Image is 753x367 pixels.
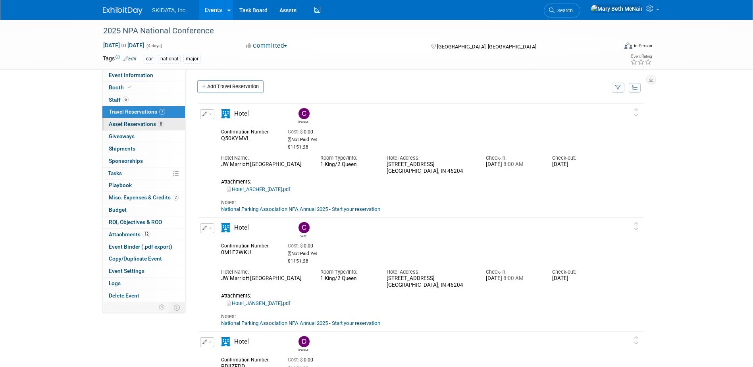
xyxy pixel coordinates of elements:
[221,135,250,141] span: Q50KYMVL
[552,275,607,282] div: [DATE]
[297,108,310,124] div: Christopher Archer
[634,108,638,116] i: Click and drag to move item
[103,42,144,49] span: [DATE] [DATE]
[555,8,573,14] span: Search
[109,84,133,91] span: Booth
[544,4,580,17] a: Search
[109,280,121,286] span: Logs
[634,43,652,49] div: In-Person
[183,55,201,63] div: major
[109,145,135,152] span: Shipments
[502,275,524,281] span: 8:00 AM
[591,4,643,13] img: Mary Beth McNair
[387,161,474,175] div: [STREET_ADDRESS] [GEOGRAPHIC_DATA], IN 46204
[221,179,607,185] div: Attachments:
[387,155,474,162] div: Hotel Address:
[288,357,304,363] span: Cost: $
[486,268,540,276] div: Check-in:
[221,127,276,135] div: Confirmation Number:
[221,241,276,249] div: Confirmation Number:
[102,106,185,118] a: Travel Reservations7
[158,121,164,127] span: 8
[299,336,310,347] img: Damon Kessler
[102,216,185,228] a: ROI, Objectives & ROO
[288,129,304,135] span: Cost: $
[486,275,540,282] div: [DATE]
[102,82,185,94] a: Booth
[123,97,129,102] span: 6
[552,155,607,162] div: Check-out:
[102,204,185,216] a: Budget
[109,182,132,188] span: Playbook
[109,207,127,213] span: Budget
[102,290,185,302] a: Delete Event
[143,231,150,237] span: 12
[108,170,122,176] span: Tasks
[123,56,137,62] a: Edit
[234,224,249,231] span: Hotel
[288,357,316,363] span: 0.00
[571,41,653,53] div: Event Format
[288,258,574,264] div: $1151.28
[288,243,316,249] span: 0.00
[624,42,632,49] img: Format-Inperson.png
[109,97,129,103] span: Staff
[320,161,375,168] div: 1 King/2 Queen
[159,109,165,115] span: 7
[109,158,143,164] span: Sponsorships
[102,180,185,191] a: Playbook
[103,7,143,15] img: ExhibitDay
[502,161,524,167] span: 8:00 AM
[486,155,540,162] div: Check-in:
[243,42,290,50] button: Committed
[152,7,187,14] span: SKIDATA, Inc.
[127,85,131,89] i: Booth reservation complete
[320,275,375,282] div: 1 King/2 Queen
[299,233,308,238] div: Carly Jansen
[102,241,185,253] a: Event Binder (.pdf export)
[102,131,185,143] a: Giveaways
[299,347,308,352] div: Damon Kessler
[146,43,162,48] span: (4 days)
[109,72,153,78] span: Event Information
[227,300,290,306] a: Hotel_JANSEN_[DATE].pdf
[486,161,540,168] div: [DATE]
[103,54,137,64] td: Tags
[102,265,185,277] a: Event Settings
[102,143,185,155] a: Shipments
[221,293,607,299] div: Attachments:
[299,119,308,124] div: Christopher Archer
[169,302,185,313] td: Toggle Event Tabs
[221,109,230,118] i: Hotel
[109,268,144,274] span: Event Settings
[552,268,607,276] div: Check-out:
[615,85,621,91] i: Filter by Traveler
[120,42,127,48] span: to
[299,222,310,233] img: Carly Jansen
[288,243,304,249] span: Cost: $
[102,155,185,167] a: Sponsorships
[634,222,638,230] i: Click and drag to move item
[109,243,172,250] span: Event Binder (.pdf export)
[320,155,375,162] div: Room Type/Info:
[288,251,574,257] div: Not Paid Yet
[197,80,264,93] a: Add Travel Reservation
[630,54,652,58] div: Event Rating
[102,94,185,106] a: Staff6
[155,302,169,313] td: Personalize Event Tab Strip
[297,222,310,238] div: Carly Jansen
[221,155,308,162] div: Hotel Name:
[109,108,165,115] span: Travel Reservations
[221,223,230,232] i: Hotel
[288,144,574,150] div: $1151.28
[102,278,185,290] a: Logs
[221,313,607,320] div: Notes:
[387,268,474,276] div: Hotel Address:
[102,70,185,81] a: Event Information
[634,336,638,344] i: Click and drag to move item
[102,253,185,265] a: Copy/Duplicate Event
[227,186,290,192] a: Hotel_ARCHER_[DATE].pdf
[109,194,179,201] span: Misc. Expenses & Credits
[173,195,179,201] span: 2
[102,229,185,241] a: Attachments12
